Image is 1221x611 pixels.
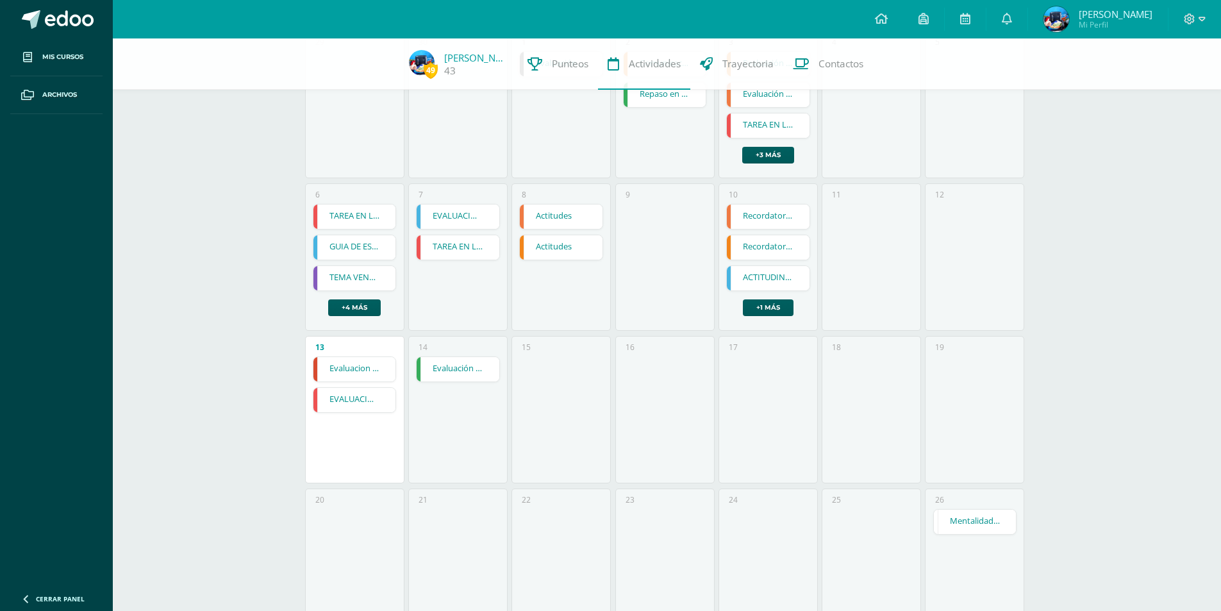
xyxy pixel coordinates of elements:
div: Repaso en clase | Tarea [623,82,707,108]
div: 21 [419,494,428,505]
div: 22 [522,494,531,505]
div: 23 [626,494,635,505]
span: [PERSON_NAME] [1079,8,1152,21]
div: TAREA EN LIBRO DE TEXTO | Tarea [416,235,500,260]
div: 14 [419,342,428,353]
div: 25 [832,494,841,505]
a: 43 [444,64,456,78]
div: 10 [729,189,738,200]
div: 6 [315,189,320,200]
div: 11 [832,189,841,200]
div: Evaluación final | Tarea [416,356,500,382]
a: Contactos [783,38,873,90]
a: TAREA EN LIBRO DE TEXTO [727,113,810,138]
a: Mis cursos [10,38,103,76]
div: Recordatorio Evaluación Final | Tarea [726,204,810,230]
a: Trayectoria [690,38,783,90]
a: Punteos [518,38,598,90]
a: Evaluación final [727,83,810,107]
div: 13 [315,342,324,353]
div: TAREA EN LIBRO DE TEXTO | Tarea [313,204,397,230]
div: ACTITUDINAL | Tarea [726,265,810,291]
div: EVALUACIÓN FINAL | Tarea [313,387,397,413]
a: +4 más [328,299,381,316]
a: TEMA VENDER Y NEGOCIAR [313,266,396,290]
a: Recordatorio Evaluación Final [727,235,810,260]
div: 16 [626,342,635,353]
div: 15 [522,342,531,353]
span: 49 [424,62,438,78]
div: 17 [729,342,738,353]
a: Archivos [10,76,103,114]
div: 9 [626,189,630,200]
div: EVALUACION FINAL | Examen [416,204,500,230]
span: Mi Perfil [1079,19,1152,30]
div: GUIA DE ESTUDIO 3 | Tarea [313,235,397,260]
span: Cerrar panel [36,594,85,603]
div: Evaluación final | Tarea [726,82,810,108]
a: EVALUACION FINAL [417,205,499,229]
div: Recordatorio Evaluación Final | Tarea [726,235,810,260]
a: Evaluacion Final [313,357,396,381]
div: 12 [935,189,944,200]
div: TAREA EN LIBRO DE TEXTO | Tarea [726,113,810,138]
div: 26 [935,494,944,505]
a: GUIA DE ESTUDIO 3 [313,235,396,260]
div: 7 [419,189,423,200]
div: Evaluacion Final | Examen [313,356,397,382]
div: 8 [522,189,526,200]
a: Actividades [598,38,690,90]
a: +1 más [743,299,793,316]
a: Repaso en clase [624,83,706,107]
a: Evaluación final [417,357,499,381]
div: Actitudes | Tarea [519,235,603,260]
a: +3 más [742,147,794,163]
a: Actitudes [520,205,602,229]
span: Punteos [552,57,588,71]
a: Actitudes [520,235,602,260]
a: Recordatorio Evaluación Final [727,205,810,229]
a: TAREA EN LIBRO DE TEXTO [313,205,396,229]
div: 24 [729,494,738,505]
img: d439fe9a19e8a77d6f0546b000a980b9.png [409,50,435,76]
div: 18 [832,342,841,353]
div: Actitudes | Tarea [519,204,603,230]
img: d439fe9a19e8a77d6f0546b000a980b9.png [1043,6,1069,32]
span: Contactos [818,57,863,71]
a: EVALUACIÓN FINAL [313,388,396,412]
a: TAREA EN LIBRO DE TEXTO [417,235,499,260]
span: Mis cursos [42,52,83,62]
span: Actividades [629,57,681,71]
div: 19 [935,342,944,353]
div: Mentalidad - Arquitectura de Mi Destino | Tarea [933,509,1017,535]
a: ACTITUDINAL [727,266,810,290]
div: TEMA VENDER Y NEGOCIAR | Tarea [313,265,397,291]
span: Archivos [42,90,77,100]
div: 20 [315,494,324,505]
a: [PERSON_NAME] [444,51,508,64]
span: Trayectoria [722,57,774,71]
a: Mentalidad - Arquitectura de Mi Destino [934,510,1017,534]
